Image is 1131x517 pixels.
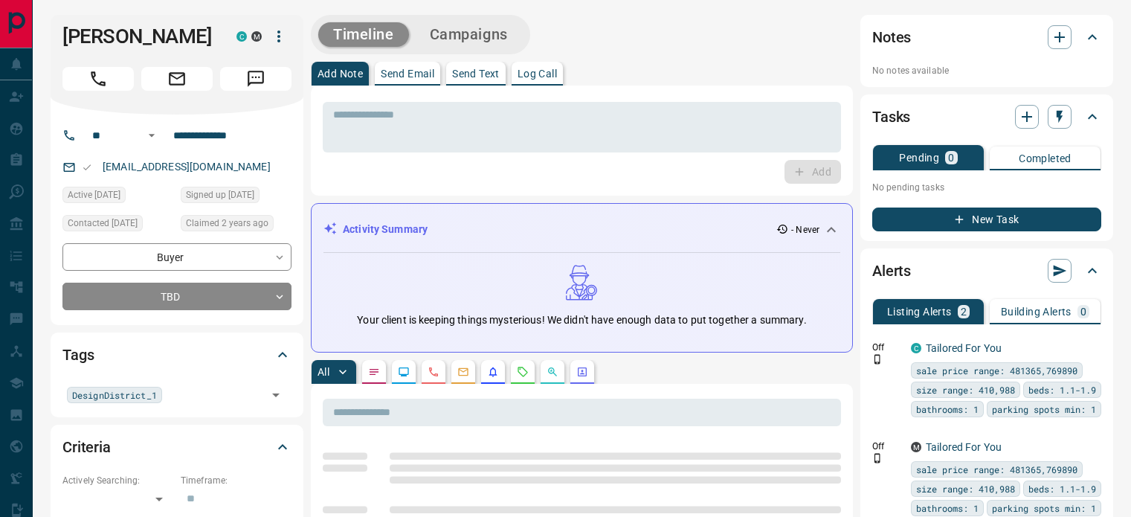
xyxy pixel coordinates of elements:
[1028,481,1096,496] span: beds: 1.1-1.9
[518,68,557,79] p: Log Call
[887,306,952,317] p: Listing Alerts
[181,187,291,208] div: Thu Dec 01 2022
[926,342,1002,354] a: Tailored For You
[547,366,558,378] svg: Opportunities
[398,366,410,378] svg: Lead Browsing Activity
[62,343,94,367] h2: Tags
[62,67,134,91] span: Call
[452,68,500,79] p: Send Text
[916,363,1077,378] span: sale price range: 481365,769890
[916,382,1015,397] span: size range: 410,988
[323,216,840,243] div: Activity Summary- Never
[251,31,262,42] div: mrloft.ca
[961,306,967,317] p: 2
[186,216,268,231] span: Claimed 2 years ago
[1080,306,1086,317] p: 0
[357,312,806,328] p: Your client is keeping things mysterious! We didn't have enough data to put together a summary.
[62,337,291,373] div: Tags
[72,388,157,402] span: DesignDistrict_1
[1028,382,1096,397] span: beds: 1.1-1.9
[62,243,291,271] div: Buyer
[791,223,819,237] p: - Never
[872,259,911,283] h2: Alerts
[236,31,247,42] div: condos.ca
[872,453,883,463] svg: Push Notification Only
[872,440,902,453] p: Off
[872,253,1101,289] div: Alerts
[318,22,409,47] button: Timeline
[899,152,939,163] p: Pending
[181,215,291,236] div: Thu Dec 01 2022
[948,152,954,163] p: 0
[103,161,271,173] a: [EMAIL_ADDRESS][DOMAIN_NAME]
[343,222,428,237] p: Activity Summary
[872,105,910,129] h2: Tasks
[265,385,286,405] button: Open
[62,187,173,208] div: Fri Dec 23 2022
[428,366,439,378] svg: Calls
[992,501,1096,516] span: parking spots min: 1
[82,162,92,173] svg: Email Valid
[916,402,979,417] span: bathrooms: 1
[415,22,523,47] button: Campaigns
[143,126,161,144] button: Open
[62,25,214,48] h1: [PERSON_NAME]
[576,366,588,378] svg: Agent Actions
[916,481,1015,496] span: size range: 410,988
[318,367,329,377] p: All
[62,435,111,459] h2: Criteria
[220,67,291,91] span: Message
[992,402,1096,417] span: parking spots min: 1
[872,99,1101,135] div: Tasks
[186,187,254,202] span: Signed up [DATE]
[68,216,138,231] span: Contacted [DATE]
[62,429,291,465] div: Criteria
[872,64,1101,77] p: No notes available
[181,474,291,487] p: Timeframe:
[517,366,529,378] svg: Requests
[1019,153,1072,164] p: Completed
[141,67,213,91] span: Email
[62,474,173,487] p: Actively Searching:
[381,68,434,79] p: Send Email
[62,283,291,310] div: TBD
[487,366,499,378] svg: Listing Alerts
[872,25,911,49] h2: Notes
[68,187,120,202] span: Active [DATE]
[916,462,1077,477] span: sale price range: 481365,769890
[872,354,883,365] svg: Push Notification Only
[872,19,1101,55] div: Notes
[872,176,1101,199] p: No pending tasks
[1001,306,1072,317] p: Building Alerts
[926,441,1002,453] a: Tailored For You
[62,215,173,236] div: Mon Dec 12 2022
[368,366,380,378] svg: Notes
[872,208,1101,231] button: New Task
[911,442,921,452] div: mrloft.ca
[911,343,921,353] div: condos.ca
[916,501,979,516] span: bathrooms: 1
[457,366,469,378] svg: Emails
[318,68,363,79] p: Add Note
[872,341,902,354] p: Off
